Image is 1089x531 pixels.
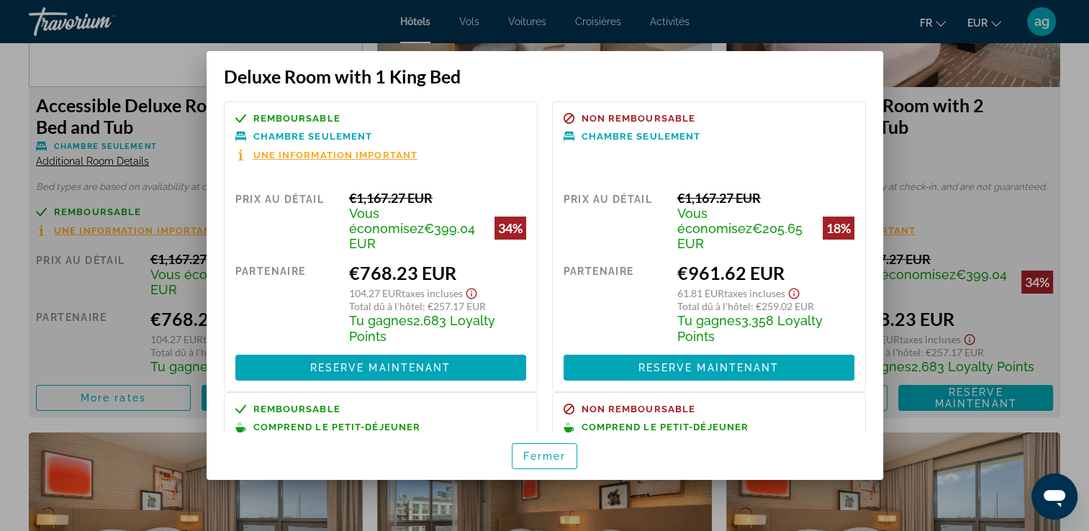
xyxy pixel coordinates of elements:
button: Reserve maintenant [235,355,526,381]
span: Taxes incluses [724,287,785,299]
div: 18% [823,217,854,240]
span: €399.04 EUR [349,221,475,251]
button: Show Taxes and Fees disclaimer [785,283,803,300]
span: 104.27 EUR [349,287,402,299]
span: 3,358 Loyalty Points [677,313,823,344]
div: Partenaire [564,262,667,344]
div: : €257.17 EUR [349,300,525,312]
div: : €259.02 EUR [677,300,854,312]
span: Comprend le petit-déjeuner [253,422,421,432]
div: Partenaire [235,262,339,344]
span: Fermer [523,450,566,462]
button: Une information important [235,149,418,161]
span: Total dû à l'hôtel [349,300,423,312]
span: Comprend le petit-déjeuner [582,422,749,432]
span: Non remboursable [582,114,696,123]
button: Fermer [512,443,578,469]
span: €205.65 EUR [677,221,803,251]
div: €768.23 EUR [349,262,525,283]
div: €961.62 EUR [677,262,854,283]
span: Vous économisez [677,206,752,236]
span: 61.81 EUR [677,287,724,299]
span: Reserve maintenant [310,362,451,373]
h3: Deluxe Room with 1 King Bed [224,65,866,87]
iframe: Bouton de lancement de la fenêtre de messagerie [1031,473,1077,519]
span: Chambre seulement [253,132,373,141]
button: Reserve maintenant [564,355,854,381]
div: €1,167.27 EUR [677,190,854,206]
span: Chambre seulement [582,132,701,141]
span: Remboursable [253,114,340,123]
span: Remboursable [253,404,340,414]
span: Vous économisez [349,206,424,236]
button: Show Taxes and Fees disclaimer [463,283,480,300]
span: Une information important [253,150,418,160]
a: Remboursable [235,404,526,414]
span: Total dû à l'hôtel [677,300,751,312]
span: Reserve maintenant [638,362,780,373]
div: Prix au détail [235,190,339,251]
span: Tu gagnes [677,313,741,328]
span: Non remboursable [582,404,696,414]
span: Tu gagnes [349,313,413,328]
div: 34% [494,217,526,240]
a: Remboursable [235,113,526,124]
div: Prix au détail [564,190,667,251]
span: Taxes incluses [402,287,463,299]
div: €1,167.27 EUR [349,190,525,206]
span: 2,683 Loyalty Points [349,313,495,344]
